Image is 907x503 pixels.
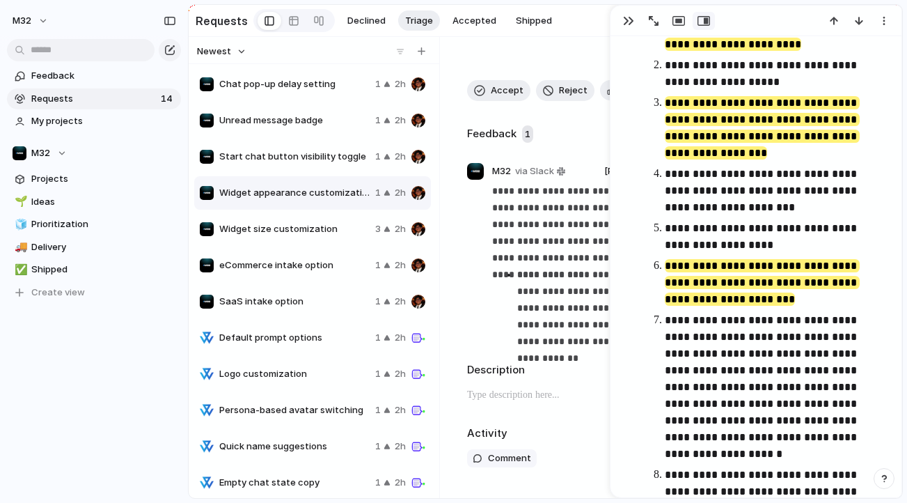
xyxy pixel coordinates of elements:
[467,126,516,142] h2: Feedback
[452,14,496,28] span: Accepted
[467,362,712,378] h2: Description
[395,186,406,200] span: 2h
[347,14,386,28] span: Declined
[219,150,370,164] span: Start chat button visibility toggle
[219,440,370,454] span: Quick name suggestions
[395,150,406,164] span: 2h
[13,240,26,254] button: 🚚
[161,92,175,106] span: 14
[7,111,181,132] a: My projects
[405,14,433,28] span: Triage
[219,114,370,127] span: Unread message badge
[7,214,181,235] a: 🧊Prioritization
[522,125,533,144] span: 1
[7,65,181,86] a: Feedback
[7,259,181,280] a: ✅Shipped
[509,10,559,31] button: Shipped
[15,194,24,210] div: 🌱
[395,331,406,345] span: 2h
[31,172,176,186] span: Projects
[219,186,370,200] span: Widget appearance customization
[375,114,381,127] span: 1
[395,295,406,309] span: 2h
[6,10,56,32] button: m32
[512,163,568,180] a: via Slack
[395,222,406,236] span: 2h
[7,143,181,164] button: M32
[398,10,440,31] button: Triage
[15,262,24,278] div: ✅
[7,88,181,109] a: Requests14
[604,164,675,178] span: [PERSON_NAME]
[7,282,181,303] button: Create view
[219,222,370,236] span: Widget size customization
[375,222,381,236] span: 3
[395,403,406,417] span: 2h
[395,258,406,272] span: 2h
[375,77,381,91] span: 1
[340,10,393,31] button: Declined
[467,80,530,101] button: Accept
[375,367,381,381] span: 1
[516,14,552,28] span: Shipped
[13,217,26,231] button: 🧊
[7,192,181,212] a: 🌱Ideas
[375,476,381,490] span: 1
[375,440,381,454] span: 1
[467,426,507,442] h2: Activity
[395,476,406,490] span: 2h
[31,195,176,209] span: Ideas
[31,217,176,231] span: Prioritization
[395,77,406,91] span: 2h
[31,92,157,106] span: Requests
[15,239,24,255] div: 🚚
[559,84,587,98] span: Reject
[13,263,26,277] button: ✅
[31,114,176,128] span: My projects
[31,240,176,254] span: Delivery
[13,14,31,28] span: m32
[375,186,381,200] span: 1
[395,440,406,454] span: 2h
[13,195,26,209] button: 🌱
[467,449,537,467] button: Comment
[219,331,370,345] span: Default prompt options
[445,10,503,31] button: Accepted
[219,77,370,91] span: Chat pop-up delay setting
[219,367,370,381] span: Logo customization
[197,45,231,59] span: Newest
[31,146,50,160] span: M32
[395,114,406,127] span: 2h
[219,476,370,490] span: Empty chat state copy
[31,263,176,277] span: Shipped
[515,164,554,178] span: via Slack
[395,367,406,381] span: 2h
[7,169,181,189] a: Projects
[375,258,381,272] span: 1
[31,286,85,300] span: Create view
[536,80,594,101] button: Reject
[375,331,381,345] span: 1
[219,295,370,309] span: SaaS intake option
[219,258,370,272] span: eCommerce intake option
[196,13,248,29] h2: Requests
[375,403,381,417] span: 1
[31,69,176,83] span: Feedback
[375,295,381,309] span: 1
[491,84,523,98] span: Accept
[492,164,511,178] span: M32
[15,217,24,233] div: 🧊
[375,150,381,164] span: 1
[195,42,249,61] button: Newest
[219,403,370,417] span: Persona-based avatar switching
[7,237,181,258] a: 🚚Delivery
[488,451,531,465] span: Comment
